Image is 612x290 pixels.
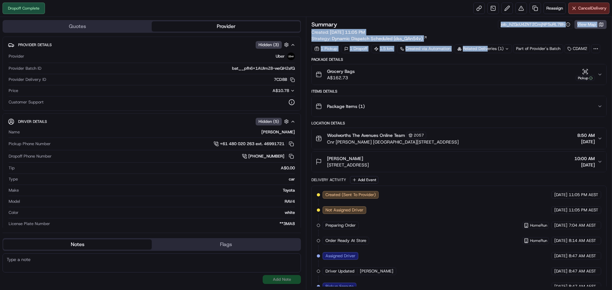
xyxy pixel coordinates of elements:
[6,25,116,36] p: Welcome 👋
[325,223,356,228] span: Preparing Order
[574,20,607,29] button: View Map
[108,63,116,70] button: Start new chat
[63,108,77,113] span: Pylon
[17,165,295,171] div: A$0.00
[501,22,570,27] button: job_hZQcU4ZNT2CmjNP5uRL7Bh
[569,223,596,228] span: 7:04 AM AEST
[568,3,609,14] button: CancelDelivery
[414,133,424,138] span: 2057
[455,44,512,53] div: Related Deliveries (1)
[311,57,607,62] div: Package Details
[6,61,18,72] img: 1736555255976-a54dd68f-1ca7-489b-9aae-adbdc363a1c4
[350,176,378,184] button: Add Event
[54,93,59,98] div: 💻
[312,128,606,149] button: Woolworths The Avenues Online Team2057Cnr [PERSON_NAME] [GEOGRAPHIC_DATA][STREET_ADDRESS]8:50 AM[...
[327,103,365,110] span: Package Items ( 1 )
[3,239,152,250] button: Notes
[259,42,279,48] span: Hidden ( 3 )
[259,119,279,124] span: Hidden ( 5 )
[9,141,51,147] span: Pickup Phone Number
[554,284,567,289] span: [DATE]
[576,75,595,81] div: Pickup
[327,132,405,138] span: Woolworths The Avenues Online Team
[311,121,607,126] div: Location Details
[22,67,81,72] div: We're available if you need us!
[574,155,595,162] span: 10:00 AM
[22,129,295,135] div: [PERSON_NAME]
[3,21,152,32] button: Quotes
[565,44,590,53] div: CDAM2
[18,119,47,124] span: Driver Details
[60,92,102,99] span: API Documentation
[232,66,295,71] span: bat__pfh6x1AUImZ8-weQH2sfQ
[9,66,41,71] span: Provider Batch ID
[530,238,547,243] span: HomeRun
[256,41,290,49] button: Hidden (3)
[554,192,567,198] span: [DATE]
[18,42,52,47] span: Provider Details
[8,39,295,50] button: Provider DetailsHidden (3)
[312,64,606,85] button: Grocery BagsA$162.73Pickup
[578,5,607,11] span: Cancel Delivery
[554,253,567,259] span: [DATE]
[248,153,284,159] span: [PHONE_NUMBER]
[332,35,427,42] a: Dynamic Dispatch Scheduled (dss_QAn54v)
[371,44,396,53] div: 1.5 km
[569,268,596,274] span: 8:47 AM AEST
[6,93,11,98] div: 📗
[21,187,295,193] div: Toyota
[51,90,105,101] a: 💻API Documentation
[577,138,595,145] span: [DATE]
[554,207,567,213] span: [DATE]
[9,187,19,193] span: Make
[214,140,295,147] a: +61 480 020 263 ext. 46991721
[242,153,295,160] a: [PHONE_NUMBER]
[311,22,337,27] h3: Summary
[330,29,365,35] span: [DATE] 11:05 PM
[569,192,598,198] span: 11:05 PM AEST
[312,96,606,117] button: Package Items (1)
[569,238,596,244] span: 8:14 AM AEST
[332,35,423,42] span: Dynamic Dispatch Scheduled (dss_QAn54v)
[9,129,20,135] span: Name
[273,88,289,93] span: A$10.78
[327,68,355,74] span: Grocery Bags
[6,6,19,19] img: Nash
[325,192,376,198] span: Created (Sent To Provider)
[569,253,596,259] span: 8:47 AM AEST
[325,268,354,274] span: Driver Updated
[546,5,563,11] span: Reassign
[569,284,596,289] span: 8:47 AM AEST
[554,268,567,274] span: [DATE]
[9,221,50,227] span: License Plate Number
[239,88,295,94] button: A$10.78
[311,177,346,182] div: Delivery Activity
[276,53,285,59] span: Uber
[325,284,353,289] span: Pickup Enroute
[397,44,453,53] a: Created via Automation
[311,89,607,94] div: Items Details
[23,199,295,204] div: RAV4
[577,132,595,138] span: 8:50 AM
[152,239,300,250] button: Flags
[311,35,427,42] div: Strategy:
[9,53,24,59] span: Provider
[21,210,295,216] div: white
[327,162,369,168] span: [STREET_ADDRESS]
[312,152,606,172] button: [PERSON_NAME][STREET_ADDRESS]10:00 AM[DATE]
[325,253,355,259] span: Assigned Driver
[311,44,340,53] div: 1 Pickup
[554,223,567,228] span: [DATE]
[327,74,355,81] span: A$162.73
[311,29,365,35] span: Created:
[9,165,15,171] span: Tip
[8,116,295,127] button: Driver DetailsHidden (5)
[554,238,567,244] span: [DATE]
[325,207,363,213] span: Not Assigned Driver
[274,77,295,82] button: 7CD8B
[17,41,105,48] input: Clear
